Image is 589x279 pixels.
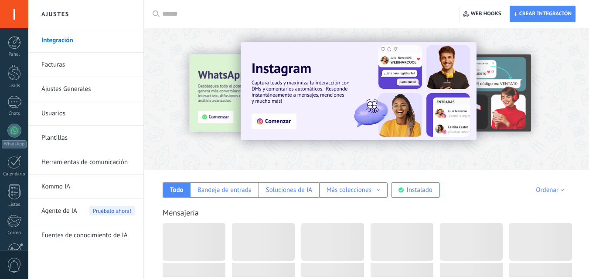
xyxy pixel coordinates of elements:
[2,171,27,177] div: Calendario
[28,77,143,101] li: Ajustes Generales
[41,223,135,248] a: Fuentes de conocimiento de IA
[41,28,135,53] a: Integración
[241,42,477,140] img: Slide 1
[41,53,135,77] a: Facturas
[28,126,143,150] li: Plantillas
[2,52,27,57] div: Panel
[407,186,432,194] div: Instalado
[41,126,135,150] a: Plantillas
[2,202,27,208] div: Listas
[459,6,505,22] button: Web hooks
[28,199,143,223] li: Agente de IA
[2,111,27,117] div: Chats
[41,77,135,101] a: Ajustes Generales
[2,83,27,89] div: Leads
[89,206,135,215] span: Pruébalo ahora!
[170,186,184,194] div: Todo
[28,28,143,53] li: Integración
[28,53,143,77] li: Facturas
[41,199,135,223] a: Agente de IA Pruébalo ahora!
[163,208,199,218] a: Mensajería
[327,186,371,194] div: Más colecciones
[41,199,77,223] span: Agente de IA
[2,140,27,148] div: WhatsApp
[471,10,501,17] span: Web hooks
[41,175,135,199] a: Kommo IA
[28,223,143,247] li: Fuentes de conocimiento de IA
[536,186,567,194] div: Ordenar
[28,175,143,199] li: Kommo IA
[266,186,312,194] div: Soluciones de IA
[41,101,135,126] a: Usuarios
[28,150,143,175] li: Herramientas de comunicación
[510,6,575,22] button: Crear integración
[2,230,27,236] div: Correo
[41,150,135,175] a: Herramientas de comunicación
[28,101,143,126] li: Usuarios
[519,10,572,17] span: Crear integración
[197,186,252,194] div: Bandeja de entrada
